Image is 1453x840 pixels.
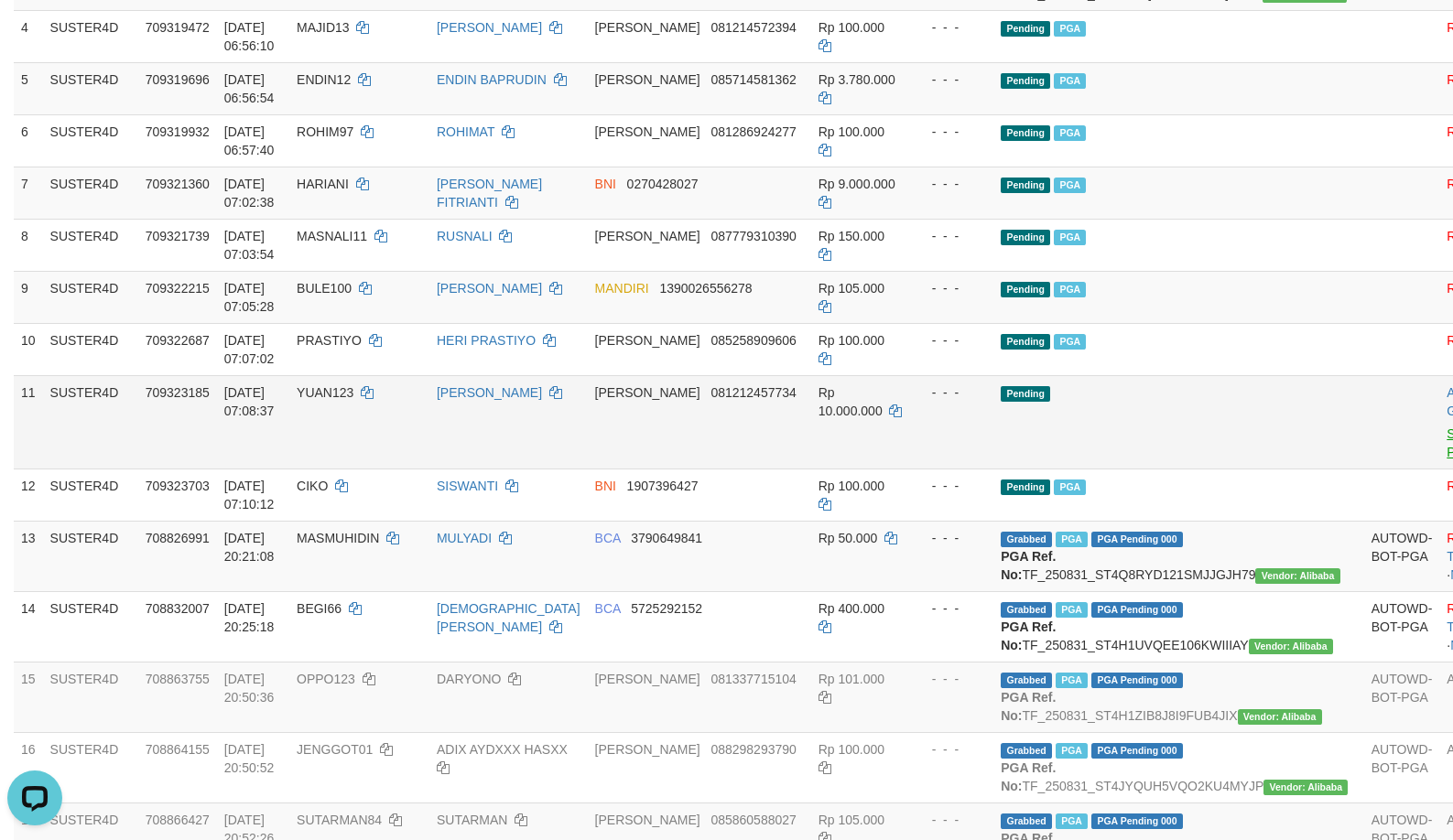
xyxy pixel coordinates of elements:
[224,229,275,262] span: [DATE] 07:03:54
[1001,334,1050,350] span: Pending
[14,521,43,591] td: 13
[224,742,275,775] span: [DATE] 20:50:52
[14,591,43,662] td: 14
[595,672,700,686] span: [PERSON_NAME]
[1056,813,1088,829] span: Marked by awzardi
[43,375,138,468] td: SUSTER4D
[43,167,138,219] td: SUSTER4D
[224,672,275,705] span: [DATE] 20:50:36
[297,385,353,400] span: YUAN123
[710,385,796,400] span: Copy 081212457734 to clipboard
[146,601,210,616] span: 708832007
[14,10,43,62] td: 4
[297,281,352,296] span: BULE100
[14,114,43,167] td: 6
[819,229,884,243] span: Rp 150.000
[1091,813,1183,829] span: PGA Pending
[1056,602,1088,618] span: Marked by awzren
[224,177,275,210] span: [DATE] 07:02:38
[43,732,138,802] td: SUSTER4D
[1001,230,1050,245] span: Pending
[224,281,275,314] span: [DATE] 07:05:28
[1056,673,1088,688] span: Marked by awzardi
[297,177,349,191] span: HARIANI
[1054,73,1086,89] span: PGA
[297,333,362,348] span: PRASTIYO
[710,333,796,348] span: Copy 085258909606 to clipboard
[1054,230,1086,245] span: Marked by awzardi
[437,479,498,493] a: SISWANTI
[437,385,542,400] a: [PERSON_NAME]
[437,333,536,348] a: HERI PRASTIYO
[297,531,379,545] span: MASMUHIDIN
[7,7,62,62] button: Open LiveChat chat widget
[437,813,508,827] a: SUTARMAN
[1001,619,1056,652] b: PGA Ref. No:
[297,742,373,757] span: JENGGOT01
[1001,479,1050,495] span: Pending
[14,323,43,375] td: 10
[146,672,210,686] span: 708863755
[916,279,986,297] div: - - -
[916,70,986,89] div: - - -
[224,20,275,53] span: [DATE] 06:56:10
[224,601,275,634] span: [DATE] 20:25:18
[1001,673,1052,688] span: Grabbed
[595,479,616,493] span: BNI
[659,281,752,296] span: Copy 1390026556278 to clipboard
[1364,591,1440,662] td: AUTOWD-BOT-PGA
[595,531,621,545] span: BCA
[297,672,355,686] span: OPPO123
[146,385,210,400] span: 709323185
[916,670,986,688] div: - - -
[1001,532,1052,547] span: Grabbed
[1255,568,1339,584] span: Vendor URL: https://settle4.1velocity.biz
[43,662,138,732] td: SUSTER4D
[595,72,700,87] span: [PERSON_NAME]
[437,72,547,87] a: ENDIN BAPRUDIN
[1001,178,1050,193] span: Pending
[1238,709,1322,725] span: Vendor URL: https://settle4.1velocity.biz
[1091,532,1183,547] span: PGA Pending
[916,740,986,759] div: - - -
[1054,282,1086,297] span: Marked by awzardi
[297,20,350,35] span: MAJID13
[43,10,138,62] td: SUSTER4D
[1001,690,1056,723] b: PGA Ref. No:
[710,124,796,139] span: Copy 081286924277 to clipboard
[14,271,43,323] td: 9
[631,601,702,616] span: Copy 5725292152 to clipboard
[819,813,884,827] span: Rp 105.000
[993,732,1364,802] td: TF_250831_ST4JYQUH5VQO2KU4MYJP
[710,672,796,686] span: Copy 081337715104 to clipboard
[710,813,796,827] span: Copy 085860588027 to clipboard
[916,18,986,37] div: - - -
[916,123,986,141] div: - - -
[993,591,1364,662] td: TF_250831_ST4H1UVQEE106KWIIIAY
[595,813,700,827] span: [PERSON_NAME]
[14,662,43,732] td: 15
[43,271,138,323] td: SUSTER4D
[1056,532,1088,547] span: Marked by awzren
[1091,673,1183,688] span: PGA Pending
[146,229,210,243] span: 709321739
[1001,21,1050,37] span: Pending
[297,72,351,87] span: ENDIN12
[993,521,1364,591] td: TF_250831_ST4Q8RYD121SMJJGJH79
[1364,521,1440,591] td: AUTOWD-BOT-PGA
[819,672,884,686] span: Rp 101.000
[710,20,796,35] span: Copy 081214572394 to clipboard
[595,742,700,757] span: [PERSON_NAME]
[595,385,700,400] span: [PERSON_NAME]
[819,72,895,87] span: Rp 3.780.000
[146,813,210,827] span: 708866427
[437,124,494,139] a: ROHIMAT
[43,62,138,114] td: SUSTER4D
[595,601,621,616] span: BCA
[627,479,699,493] span: Copy 1907396427 to clipboard
[297,124,353,139] span: ROHIM97
[916,529,986,547] div: - - -
[916,599,986,618] div: - - -
[146,124,210,139] span: 709319932
[297,479,328,493] span: CIKO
